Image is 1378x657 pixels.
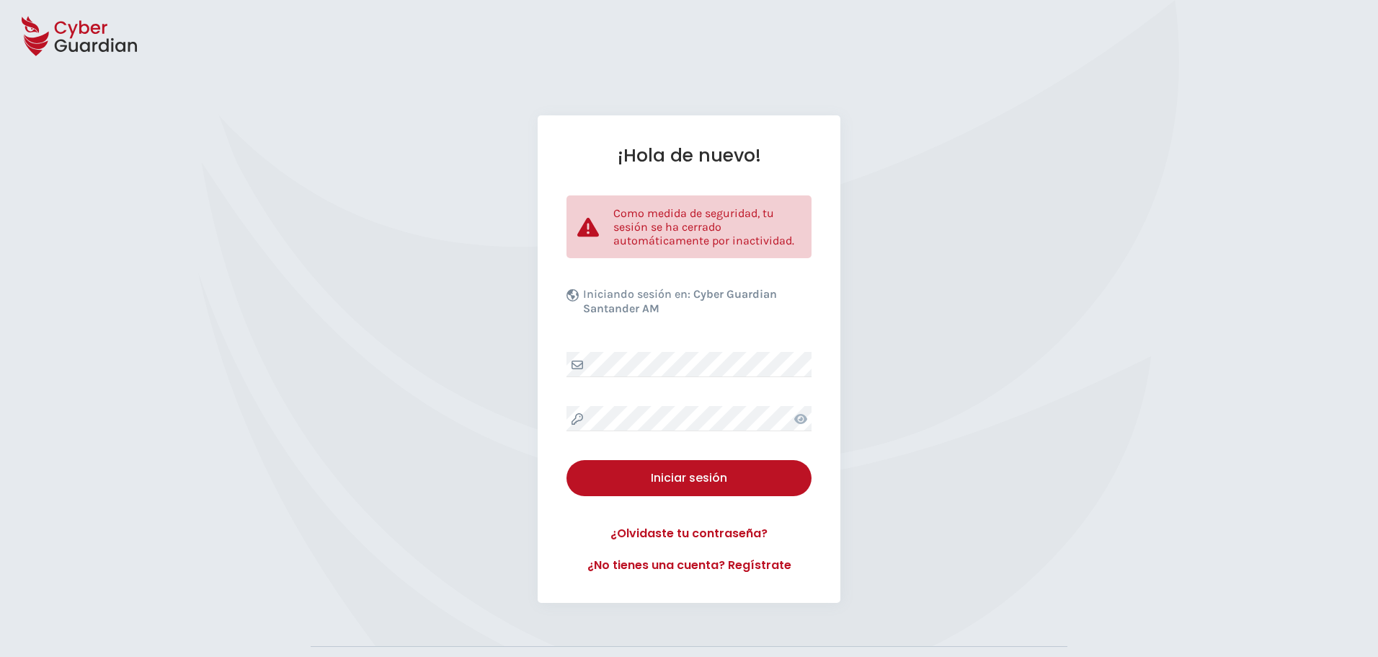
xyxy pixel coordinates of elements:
button: Iniciar sesión [566,460,812,496]
h1: ¡Hola de nuevo! [566,144,812,167]
a: ¿No tienes una cuenta? Regístrate [566,557,812,574]
b: Cyber Guardian Santander AM [583,287,777,315]
a: ¿Olvidaste tu contraseña? [566,525,812,542]
p: Como medida de seguridad, tu sesión se ha cerrado automáticamente por inactividad. [613,206,801,247]
div: Iniciar sesión [577,469,801,487]
p: Iniciando sesión en: [583,287,808,323]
